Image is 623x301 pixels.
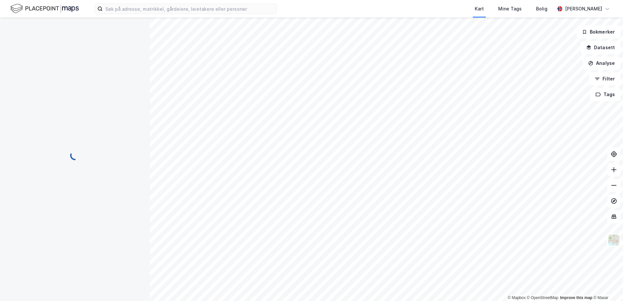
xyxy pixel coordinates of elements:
[590,270,623,301] div: Kontrollprogram for chat
[103,4,277,14] input: Søk på adresse, matrikkel, gårdeiere, leietakere eller personer
[536,5,547,13] div: Bolig
[10,3,79,14] img: logo.f888ab2527a4732fd821a326f86c7f29.svg
[565,5,602,13] div: [PERSON_NAME]
[527,295,558,300] a: OpenStreetMap
[581,41,620,54] button: Datasett
[590,88,620,101] button: Tags
[498,5,522,13] div: Mine Tags
[576,25,620,38] button: Bokmerker
[70,150,80,161] img: spinner.a6d8c91a73a9ac5275cf975e30b51cfb.svg
[583,57,620,70] button: Analyse
[475,5,484,13] div: Kart
[590,270,623,301] iframe: Chat Widget
[589,72,620,85] button: Filter
[508,295,526,300] a: Mapbox
[560,295,592,300] a: Improve this map
[608,234,620,246] img: Z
